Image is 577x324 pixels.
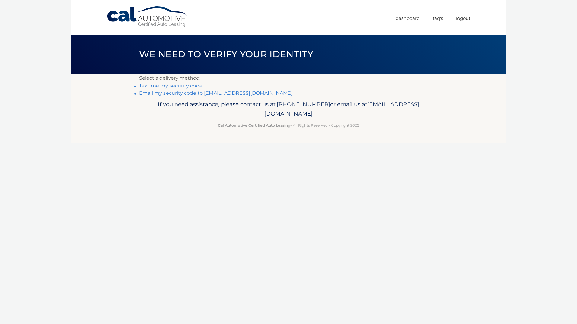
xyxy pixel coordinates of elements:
[139,74,438,82] p: Select a delivery method:
[396,13,420,23] a: Dashboard
[277,101,330,108] span: [PHONE_NUMBER]
[433,13,443,23] a: FAQ's
[139,49,313,60] span: We need to verify your identity
[107,6,188,27] a: Cal Automotive
[139,83,202,89] a: Text me my security code
[139,90,293,96] a: Email my security code to [EMAIL_ADDRESS][DOMAIN_NAME]
[143,100,434,119] p: If you need assistance, please contact us at: or email us at
[456,13,470,23] a: Logout
[143,122,434,129] p: - All Rights Reserved - Copyright 2025
[218,123,290,128] strong: Cal Automotive Certified Auto Leasing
